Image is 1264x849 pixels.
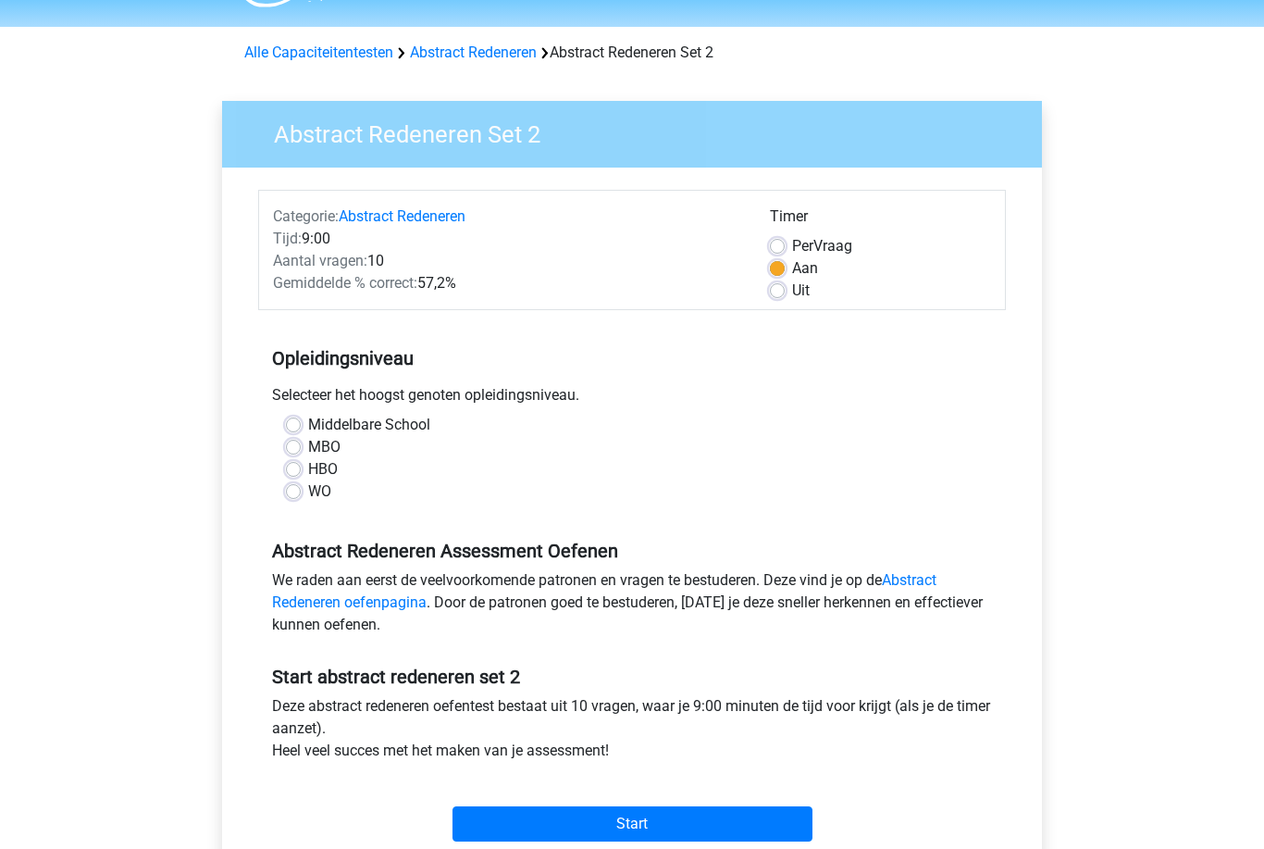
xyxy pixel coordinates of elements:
[259,228,756,250] div: 9:00
[273,252,367,269] span: Aantal vragen:
[308,414,430,436] label: Middelbare School
[258,695,1006,769] div: Deze abstract redeneren oefentest bestaat uit 10 vragen, waar je 9:00 minuten de tijd voor krijgt...
[244,44,393,61] a: Alle Capaciteitentesten
[308,458,338,481] label: HBO
[792,235,852,257] label: Vraag
[308,436,341,458] label: MBO
[272,666,992,688] h5: Start abstract redeneren set 2
[273,207,339,225] span: Categorie:
[452,806,812,842] input: Start
[258,384,1006,414] div: Selecteer het hoogst genoten opleidingsniveau.
[792,257,818,280] label: Aan
[273,230,302,247] span: Tijd:
[273,274,417,292] span: Gemiddelde % correct:
[410,44,537,61] a: Abstract Redeneren
[272,540,992,562] h5: Abstract Redeneren Assessment Oefenen
[308,481,331,503] label: WO
[792,280,810,302] label: Uit
[259,250,756,272] div: 10
[792,237,813,255] span: Per
[252,113,1028,149] h3: Abstract Redeneren Set 2
[339,207,465,225] a: Abstract Redeneren
[770,206,991,235] div: Timer
[237,42,1027,64] div: Abstract Redeneren Set 2
[259,272,756,294] div: 57,2%
[258,569,1006,643] div: We raden aan eerst de veelvoorkomende patronen en vragen te bestuderen. Deze vind je op de . Door...
[272,340,992,377] h5: Opleidingsniveau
